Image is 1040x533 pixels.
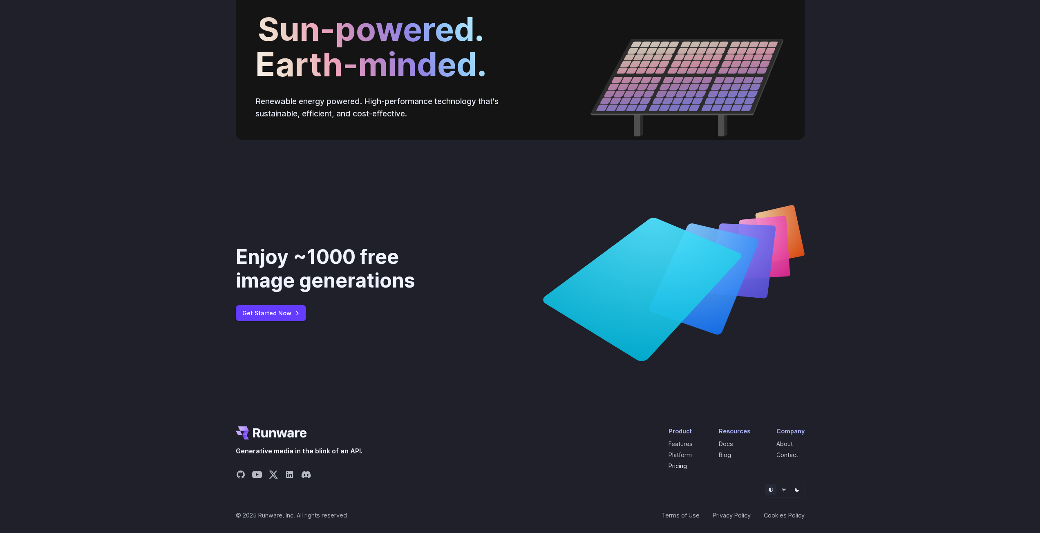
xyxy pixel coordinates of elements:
[669,440,693,447] a: Features
[236,426,307,439] a: Go to /
[713,511,751,520] a: Privacy Policy
[301,470,311,482] a: Share on Discord
[776,440,793,447] a: About
[719,451,731,458] a: Blog
[719,440,733,447] a: Docs
[719,426,750,436] div: Resources
[662,511,700,520] a: Terms of Use
[236,446,362,457] span: Generative media in the blink of an API.
[255,95,520,120] p: Renewable energy powered. High-performance technology that's sustainable, efficient, and cost-eff...
[765,484,776,495] button: Default
[255,11,487,82] h2: Sun-powered. Earth-minded.
[778,484,790,495] button: Light
[236,305,306,321] a: Get Started Now
[252,470,262,482] a: Share on YouTube
[285,470,295,482] a: Share on LinkedIn
[236,511,347,520] span: © 2025 Runware, Inc. All rights reserved
[268,470,278,482] a: Share on X
[764,511,805,520] a: Cookies Policy
[669,462,687,469] a: Pricing
[236,470,246,482] a: Share on GitHub
[776,426,805,436] div: Company
[791,484,803,495] button: Dark
[236,245,458,292] div: Enjoy ~1000 free image generations
[669,451,692,458] a: Platform
[763,482,805,497] ul: Theme selector
[776,451,798,458] a: Contact
[669,426,693,436] div: Product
